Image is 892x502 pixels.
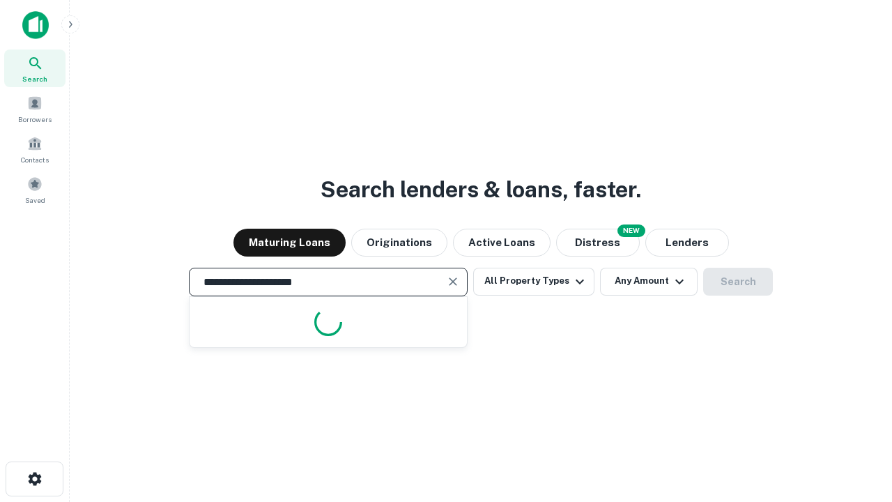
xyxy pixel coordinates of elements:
button: Lenders [645,229,729,257]
button: Search distressed loans with lien and other non-mortgage details. [556,229,640,257]
h3: Search lenders & loans, faster. [321,173,641,206]
button: Originations [351,229,447,257]
button: Clear [443,272,463,291]
span: Saved [25,195,45,206]
div: NEW [617,225,645,237]
span: Borrowers [18,114,52,125]
a: Saved [4,171,66,208]
iframe: Chat Widget [822,390,892,457]
span: Search [22,73,47,84]
a: Borrowers [4,90,66,128]
button: Active Loans [453,229,551,257]
button: All Property Types [473,268,594,296]
img: capitalize-icon.png [22,11,49,39]
a: Search [4,50,66,87]
span: Contacts [21,154,49,165]
a: Contacts [4,130,66,168]
button: Maturing Loans [233,229,346,257]
button: Any Amount [600,268,698,296]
